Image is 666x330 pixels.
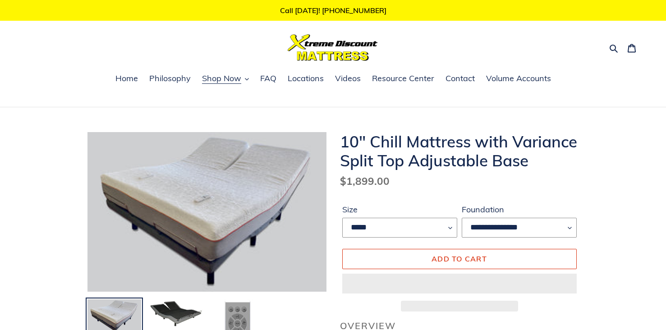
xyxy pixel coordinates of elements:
span: Home [115,73,138,84]
span: Contact [446,73,475,84]
button: Add to cart [342,249,577,269]
span: Videos [335,73,361,84]
a: Home [111,72,142,86]
img: Load image into Gallery viewer, 10&quot; Chill Mattress with Variance Split Top Adjustable Base [148,298,204,328]
span: Volume Accounts [486,73,551,84]
a: Volume Accounts [482,72,556,86]
a: Locations [283,72,328,86]
a: Videos [331,72,365,86]
img: 10-inch-chill-mattress-with-split-top-variance-adjustable-base [87,132,326,291]
span: Philosophy [149,73,191,84]
span: Locations [288,73,324,84]
span: $1,899.00 [340,174,390,188]
span: FAQ [260,73,276,84]
a: Philosophy [145,72,195,86]
h1: 10" Chill Mattress with Variance Split Top Adjustable Base [340,132,579,170]
span: Resource Center [372,73,434,84]
label: Size [342,203,457,215]
a: FAQ [256,72,281,86]
a: Contact [441,72,479,86]
span: Shop Now [202,73,241,84]
span: Add to cart [432,254,487,263]
button: Shop Now [198,72,253,86]
a: Resource Center [367,72,439,86]
label: Foundation [462,203,577,215]
img: Xtreme Discount Mattress [288,34,378,61]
